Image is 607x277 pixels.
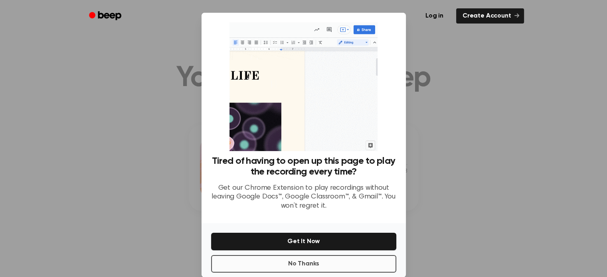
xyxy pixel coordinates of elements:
img: Beep extension in action [229,22,378,151]
button: Get It Now [211,233,396,250]
a: Log in [417,7,451,25]
button: No Thanks [211,255,396,273]
a: Beep [83,8,129,24]
h3: Tired of having to open up this page to play the recording every time? [211,156,396,177]
p: Get our Chrome Extension to play recordings without leaving Google Docs™, Google Classroom™, & Gm... [211,184,396,211]
a: Create Account [456,8,524,24]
